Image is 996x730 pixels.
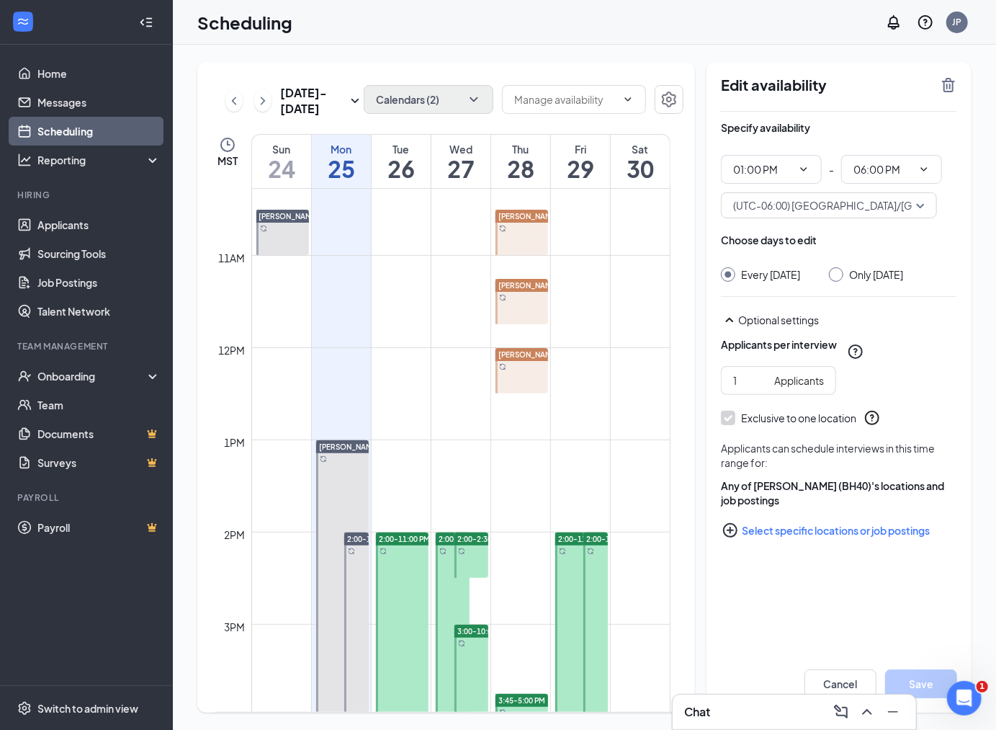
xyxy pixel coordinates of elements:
svg: Sync [458,548,465,555]
svg: QuestionInfo [917,14,934,31]
div: Reporting [37,153,161,167]
button: Calendars (2)ChevronDown [364,85,493,114]
svg: Sync [499,709,506,716]
div: 1pm [222,435,248,450]
a: Team [37,391,161,419]
svg: Sync [348,548,355,555]
svg: Minimize [884,703,902,721]
h1: 29 [551,156,610,181]
div: 11am [216,250,248,266]
button: ChevronRight [254,90,272,112]
svg: PlusCircle [722,522,739,539]
div: Sat [611,142,670,156]
a: August 29, 2025 [551,135,610,188]
div: Applicants can schedule interviews in this time range for: [721,441,957,470]
div: Mon [312,142,371,156]
h1: 25 [312,156,371,181]
a: SurveysCrown [37,448,161,477]
div: Choose days to edit [721,233,817,247]
div: Payroll [17,491,158,504]
a: Scheduling [37,117,161,146]
div: Any of [PERSON_NAME] (BH40)'s locations and job postings [721,478,957,507]
div: - [721,155,957,184]
div: 2pm [222,527,248,543]
svg: WorkstreamLogo [16,14,30,29]
div: 12pm [216,342,248,358]
svg: SmallChevronUp [721,311,738,329]
span: 2:00-2:30 PM [457,534,504,544]
svg: Settings [660,91,678,108]
button: Minimize [881,700,905,724]
svg: Analysis [17,153,32,167]
div: Wed [431,142,490,156]
span: 2:00-11:00 PM [347,534,398,544]
span: 3:00-10:00 PM [457,626,508,636]
span: 2:00-11:00 PM [439,534,490,544]
svg: Sync [499,363,506,370]
button: Select specific locations or job postingsPlusCircle [721,516,957,545]
iframe: Intercom live chat [947,681,982,716]
a: Applicants [37,210,161,239]
svg: Sync [499,294,506,301]
span: 2:00-11:00 PM [379,534,430,544]
h1: 24 [252,156,311,181]
a: DocumentsCrown [37,419,161,448]
svg: ChevronDown [467,92,481,107]
h3: Chat [684,704,710,720]
a: August 27, 2025 [431,135,490,188]
div: Optional settings [721,311,957,329]
div: 3pm [222,619,248,635]
h2: Edit availability [721,76,931,94]
h1: Scheduling [197,10,292,35]
svg: ChevronRight [256,92,270,110]
div: Hiring [17,189,158,201]
svg: Sync [380,548,387,555]
a: August 26, 2025 [372,135,431,188]
span: 3:45-5:00 PM [498,695,545,705]
svg: Sync [458,640,465,647]
svg: Notifications [885,14,902,31]
svg: Sync [439,548,447,555]
a: Settings [655,85,683,117]
svg: TrashOutline [940,76,957,94]
h1: 27 [431,156,490,181]
div: Thu [491,142,550,156]
div: Fri [551,142,610,156]
span: 2:00-11:00 PM [586,534,637,544]
span: [PERSON_NAME] (BH40) [498,281,585,290]
a: August 25, 2025 [312,135,371,188]
div: Exclusive to one location [741,411,856,425]
h3: [DATE] - [DATE] [280,85,346,117]
div: Sun [252,142,311,156]
svg: Clock [219,136,236,153]
div: Specify availability [721,120,810,135]
button: Cancel [804,669,876,698]
svg: ChevronDown [798,164,809,175]
span: [PERSON_NAME] (BH40) [319,442,405,451]
div: Optional settings [738,313,957,327]
a: August 28, 2025 [491,135,550,188]
span: [PERSON_NAME] (BH40) [498,212,585,221]
div: Team Management [17,340,158,352]
h1: 28 [491,156,550,181]
div: Switch to admin view [37,701,138,716]
svg: ComposeMessage [833,703,850,721]
span: [PERSON_NAME] (BH40) [259,212,346,221]
svg: ChevronLeft [227,92,241,110]
div: Applicants per interview [721,337,837,352]
a: Sourcing Tools [37,239,161,268]
svg: UserCheck [17,369,32,383]
a: August 24, 2025 [252,135,311,188]
button: ChevronLeft [225,90,243,112]
a: Job Postings [37,268,161,297]
div: Every [DATE] [741,267,800,282]
div: JP [953,16,962,28]
svg: Sync [320,455,327,463]
span: [PERSON_NAME] (BH40) [498,350,585,359]
svg: Settings [17,701,32,716]
svg: Collapse [139,15,153,30]
span: 1 [977,681,988,693]
span: MST [217,153,238,168]
svg: Sync [260,225,267,232]
svg: ChevronDown [622,94,634,105]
